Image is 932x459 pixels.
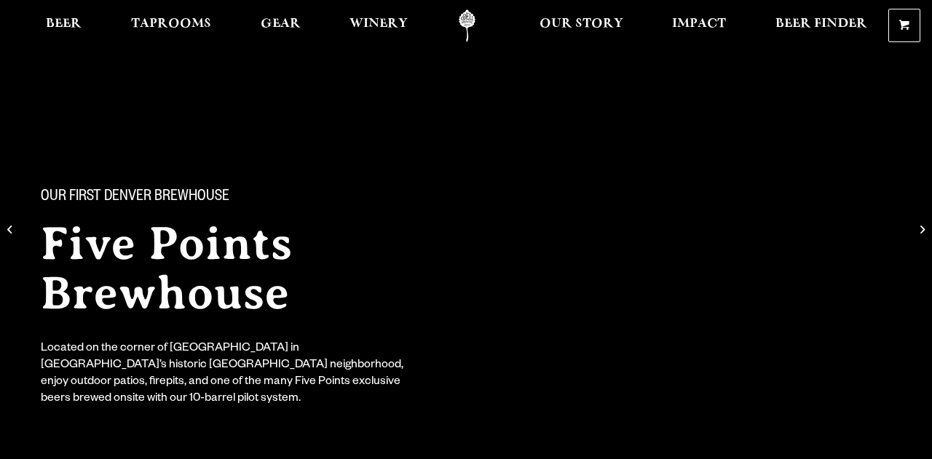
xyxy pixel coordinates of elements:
[663,9,735,42] a: Impact
[122,9,221,42] a: Taprooms
[131,18,211,30] span: Taprooms
[261,18,301,30] span: Gear
[530,9,633,42] a: Our Story
[340,9,417,42] a: Winery
[41,341,414,408] div: Located on the corner of [GEOGRAPHIC_DATA] in [GEOGRAPHIC_DATA]’s historic [GEOGRAPHIC_DATA] neig...
[766,9,877,42] a: Beer Finder
[672,18,726,30] span: Impact
[540,18,623,30] span: Our Story
[251,9,310,42] a: Gear
[775,18,867,30] span: Beer Finder
[349,18,408,30] span: Winery
[41,188,229,207] span: Our First Denver Brewhouse
[36,9,91,42] a: Beer
[46,18,82,30] span: Beer
[41,219,495,318] h2: Five Points Brewhouse
[440,9,494,42] a: Odell Home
